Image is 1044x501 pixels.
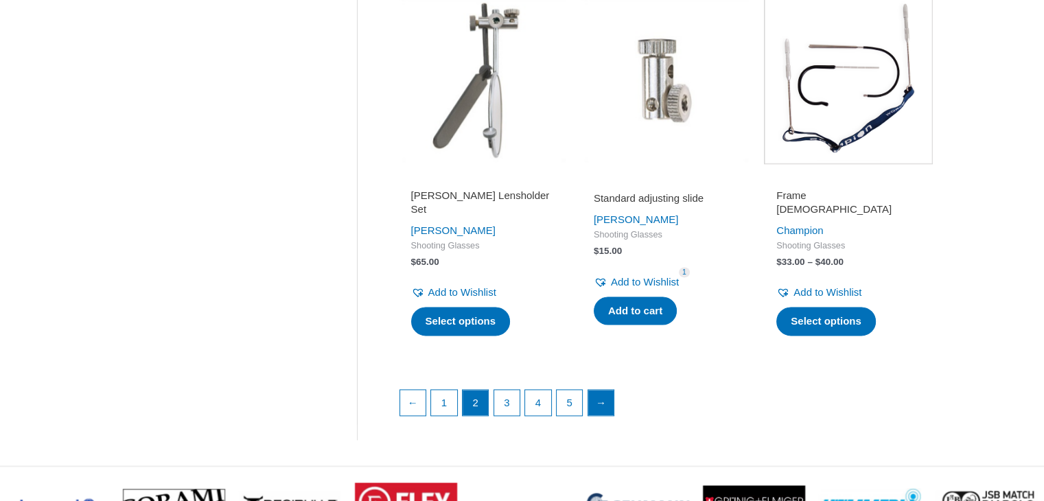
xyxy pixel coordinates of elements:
[411,224,496,236] a: [PERSON_NAME]
[776,283,861,302] a: Add to Wishlist
[815,257,821,267] span: $
[776,240,920,252] span: Shooting Glasses
[494,390,520,416] a: Page 3
[611,276,679,288] span: Add to Wishlist
[594,191,738,205] h2: Standard adjusting slide
[815,257,844,267] bdi: 40.00
[411,189,555,221] a: [PERSON_NAME] Lensholder Set
[411,257,417,267] span: $
[594,246,622,256] bdi: 15.00
[776,307,876,336] a: Select options for “Frame Temples”
[776,257,782,267] span: $
[399,389,933,423] nav: Product Pagination
[557,390,583,416] a: Page 5
[807,257,813,267] span: –
[793,286,861,298] span: Add to Wishlist
[588,390,614,416] a: →
[400,390,426,416] a: ←
[411,172,555,189] iframe: Customer reviews powered by Trustpilot
[776,189,920,221] a: Frame [DEMOGRAPHIC_DATA]
[594,229,738,241] span: Shooting Glasses
[594,172,738,189] iframe: Customer reviews powered by Trustpilot
[594,213,678,225] a: [PERSON_NAME]
[679,267,690,277] span: 1
[594,191,738,210] a: Standard adjusting slide
[431,390,457,416] a: Page 1
[525,390,551,416] a: Page 4
[428,286,496,298] span: Add to Wishlist
[463,390,489,416] span: Page 2
[411,240,555,252] span: Shooting Glasses
[776,189,920,215] h2: Frame [DEMOGRAPHIC_DATA]
[776,224,823,236] a: Champion
[411,307,511,336] a: Select options for “Knobloch Lensholder Set”
[776,172,920,189] iframe: Customer reviews powered by Trustpilot
[594,272,679,292] a: Add to Wishlist
[411,257,439,267] bdi: 65.00
[776,257,804,267] bdi: 33.00
[594,296,677,325] a: Add to cart: “Standard adjusting slide”
[411,189,555,215] h2: [PERSON_NAME] Lensholder Set
[411,283,496,302] a: Add to Wishlist
[594,246,599,256] span: $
